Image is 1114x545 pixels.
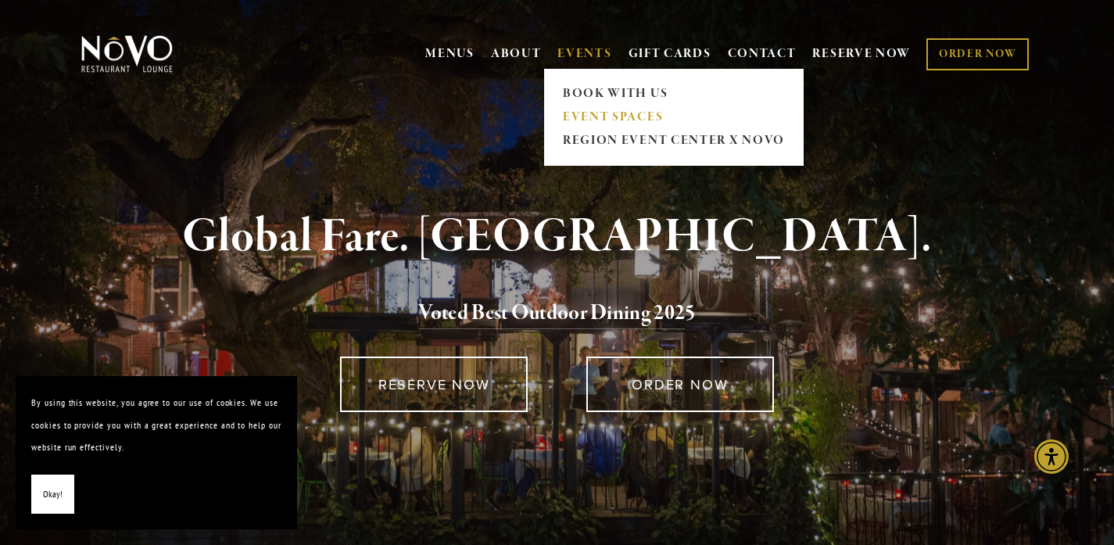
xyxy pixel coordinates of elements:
a: ORDER NOW [926,38,1029,70]
a: ORDER NOW [586,357,774,412]
a: REGION EVENT CENTER x NOVO [557,129,790,152]
img: Novo Restaurant &amp; Lounge [78,34,176,74]
button: Okay! [31,475,74,515]
a: Voted Best Outdoor Dining 202 [418,299,685,329]
section: Cookie banner [16,376,297,529]
p: By using this website, you agree to our use of cookies. We use cookies to provide you with a grea... [31,392,281,459]
a: RESERVE NOW [812,39,911,69]
strong: Global Fare. [GEOGRAPHIC_DATA]. [182,207,932,267]
div: Accessibility Menu [1034,439,1069,474]
h2: 5 [107,297,1008,330]
a: GIFT CARDS [629,39,711,69]
a: RESERVE NOW [340,357,528,412]
a: EVENTS [557,46,611,62]
a: CONTACT [728,39,797,69]
a: ABOUT [491,46,542,62]
span: Okay! [43,483,63,506]
a: MENUS [425,46,475,62]
a: EVENT SPACES [557,106,790,129]
a: BOOK WITH US [557,82,790,106]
